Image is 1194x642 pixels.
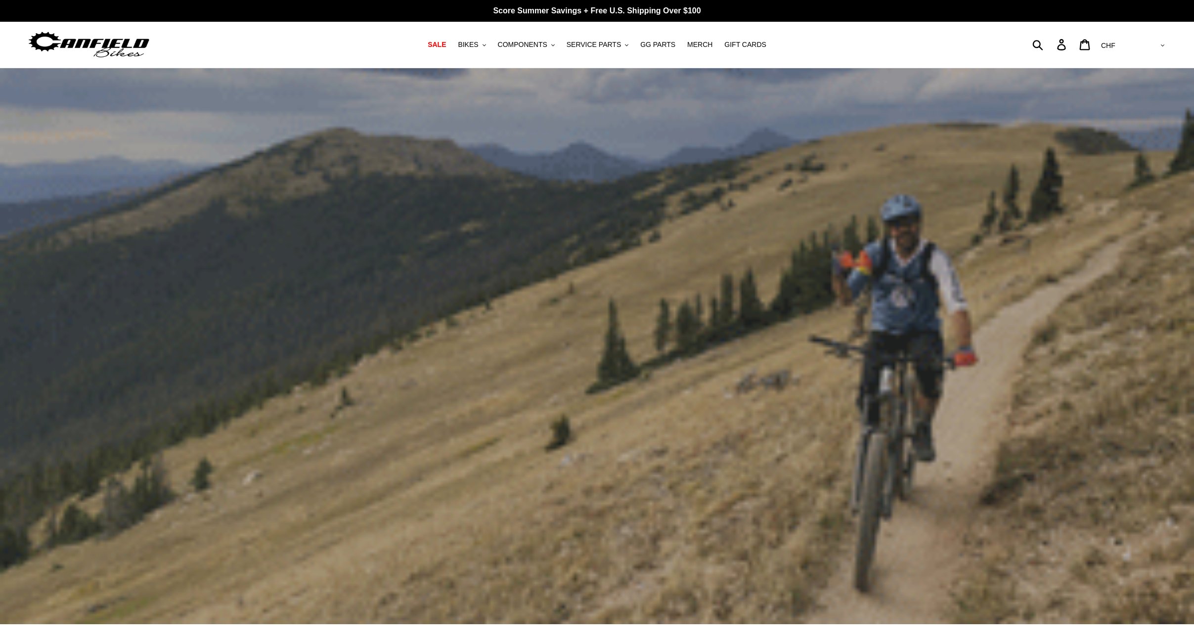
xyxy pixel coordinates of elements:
span: GIFT CARDS [724,41,766,49]
a: SALE [423,38,451,51]
span: SERVICE PARTS [567,41,621,49]
a: GIFT CARDS [719,38,771,51]
span: MERCH [687,41,712,49]
span: BIKES [458,41,478,49]
button: COMPONENTS [493,38,560,51]
span: COMPONENTS [498,41,547,49]
span: SALE [428,41,446,49]
button: SERVICE PARTS [562,38,633,51]
a: MERCH [682,38,717,51]
button: BIKES [453,38,490,51]
a: GG PARTS [635,38,680,51]
span: GG PARTS [640,41,675,49]
img: Canfield Bikes [27,29,151,60]
input: Search [1038,34,1063,55]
